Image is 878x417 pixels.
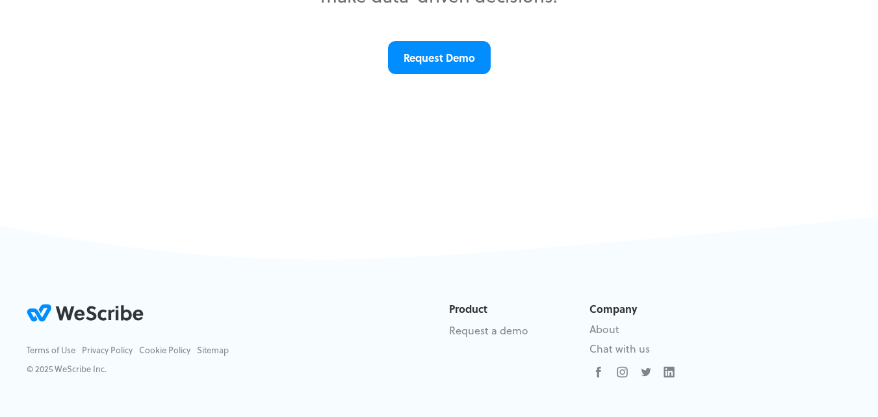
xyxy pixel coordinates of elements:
[449,323,528,338] a: Request a demo
[660,362,679,382] a: >LinkedIn
[613,362,632,382] a: >Instagram
[589,362,609,382] a: Facebook
[27,343,75,356] a: Terms of Use
[589,301,711,317] div: Company
[82,343,133,356] a: Privacy Policy
[589,341,650,356] a: Chat with us
[449,301,571,317] div: Product
[27,362,430,375] div: © 2025 WeScribe Inc.
[388,41,491,74] a: Request Demo
[197,343,229,356] a: Sitemap
[589,321,619,336] a: About
[139,343,190,356] a: Cookie Policy
[636,362,656,382] a: >Twitter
